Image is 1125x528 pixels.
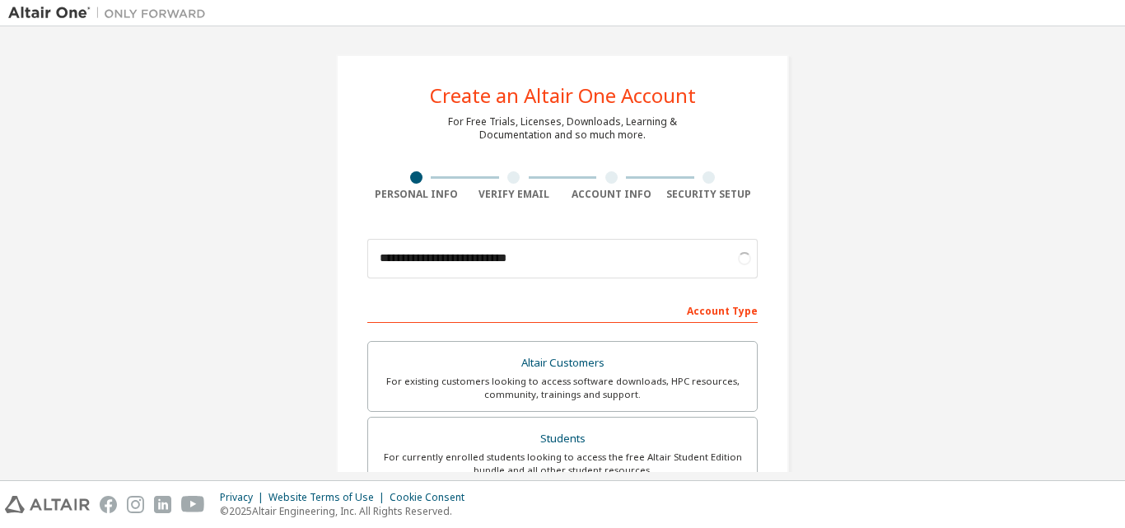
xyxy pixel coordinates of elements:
div: Create an Altair One Account [430,86,696,105]
img: linkedin.svg [154,496,171,513]
img: Altair One [8,5,214,21]
div: Account Info [562,188,661,201]
div: Website Terms of Use [268,491,390,504]
p: © 2025 Altair Engineering, Inc. All Rights Reserved. [220,504,474,518]
div: Students [378,428,747,451]
img: facebook.svg [100,496,117,513]
div: Verify Email [465,188,563,201]
img: youtube.svg [181,496,205,513]
div: Security Setup [661,188,759,201]
img: altair_logo.svg [5,496,90,513]
img: instagram.svg [127,496,144,513]
div: Privacy [220,491,268,504]
div: For existing customers looking to access software downloads, HPC resources, community, trainings ... [378,375,747,401]
div: Altair Customers [378,352,747,375]
div: For currently enrolled students looking to access the free Altair Student Edition bundle and all ... [378,451,747,477]
div: Personal Info [367,188,465,201]
div: Account Type [367,297,758,323]
div: For Free Trials, Licenses, Downloads, Learning & Documentation and so much more. [448,115,677,142]
div: Cookie Consent [390,491,474,504]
